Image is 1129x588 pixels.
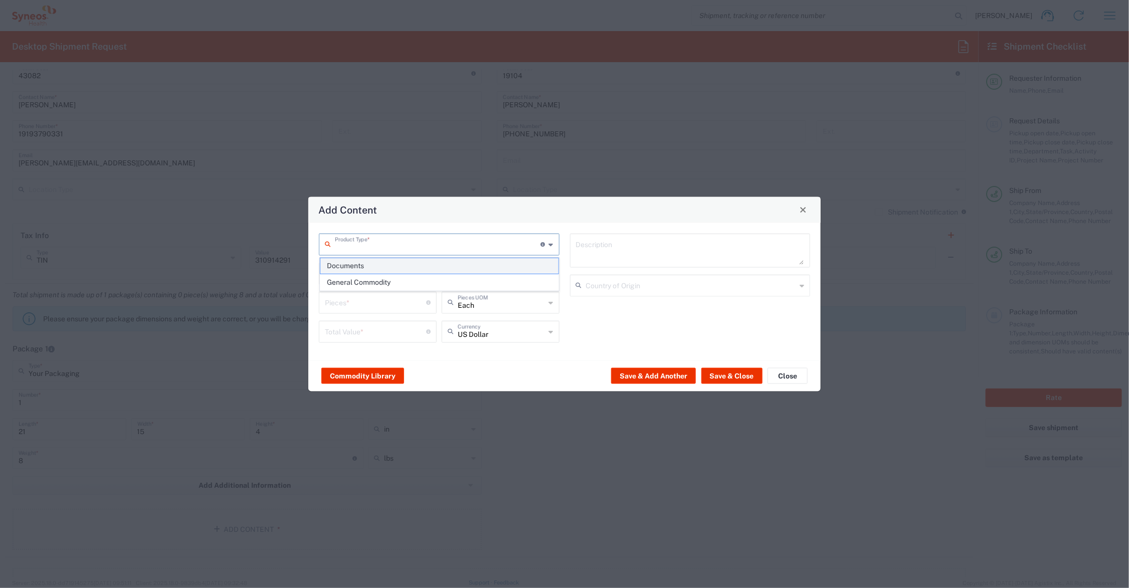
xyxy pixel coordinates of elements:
[796,203,810,217] button: Close
[611,368,696,384] button: Save & Add Another
[320,275,558,290] span: General Commodity
[768,368,808,384] button: Close
[319,203,378,217] h4: Add Content
[321,368,404,384] button: Commodity Library
[320,258,558,274] span: Documents
[701,368,763,384] button: Save & Close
